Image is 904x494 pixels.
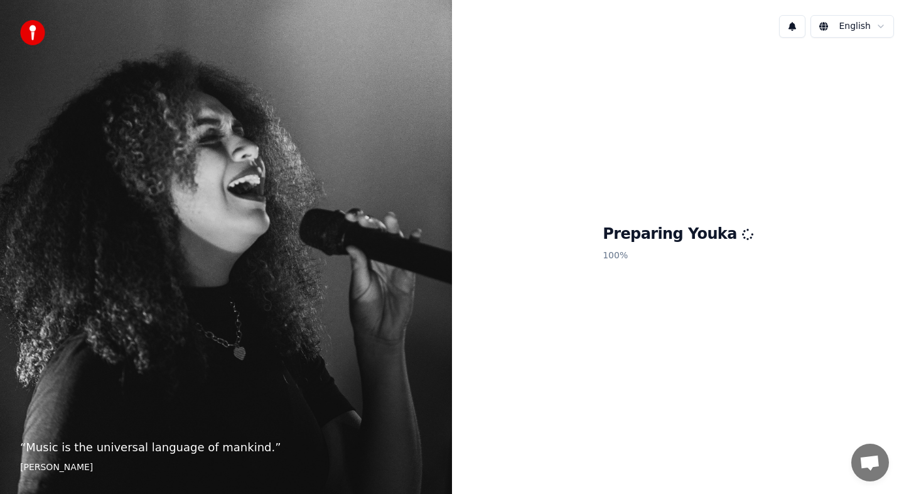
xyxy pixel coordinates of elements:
div: Open chat [851,444,889,481]
p: “ Music is the universal language of mankind. ” [20,439,432,456]
h1: Preparing Youka [603,224,753,244]
footer: [PERSON_NAME] [20,461,432,474]
img: youka [20,20,45,45]
p: 100 % [603,244,753,267]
